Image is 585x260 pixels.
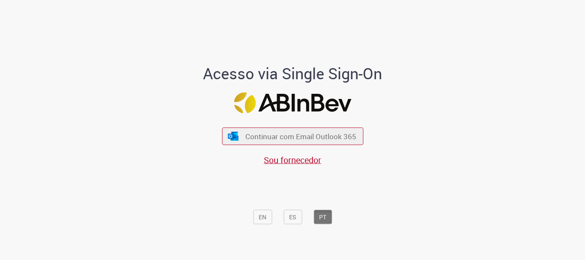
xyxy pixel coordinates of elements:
button: ícone Azure/Microsoft 360 Continuar com Email Outlook 365 [222,128,363,145]
img: Logo ABInBev [234,93,351,114]
span: Continuar com Email Outlook 365 [245,131,356,141]
button: PT [313,210,332,224]
h1: Acesso via Single Sign-On [174,65,412,82]
button: EN [253,210,272,224]
button: ES [284,210,302,224]
a: Sou fornecedor [264,154,321,166]
img: ícone Azure/Microsoft 360 [227,131,239,140]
